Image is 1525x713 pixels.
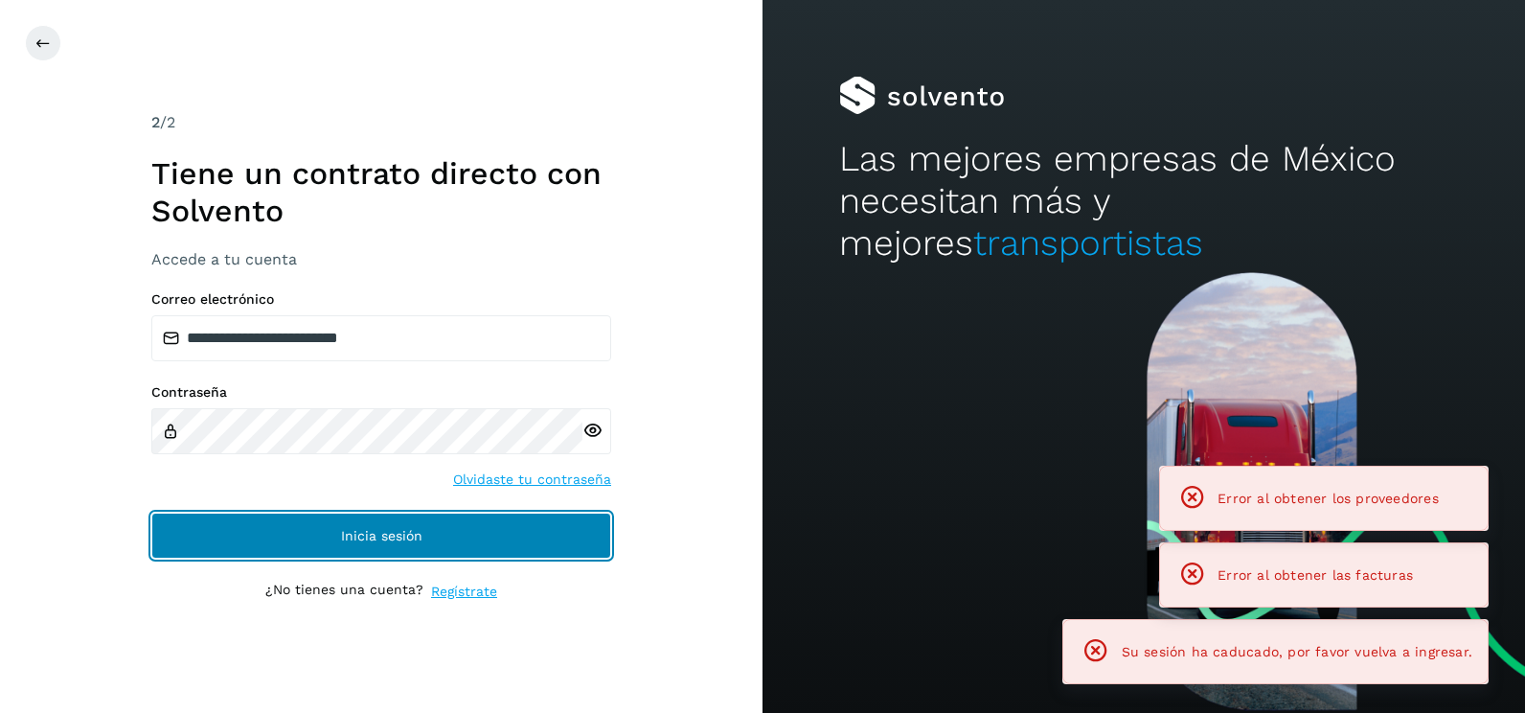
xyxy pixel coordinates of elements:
[151,513,611,559] button: Inicia sesión
[1122,644,1472,659] span: Su sesión ha caducado, por favor vuelva a ingresar.
[151,291,611,308] label: Correo electrónico
[341,529,422,542] span: Inicia sesión
[151,111,611,134] div: /2
[151,155,611,229] h1: Tiene un contrato directo con Solvento
[151,384,611,401] label: Contraseña
[973,222,1203,264] span: transportistas
[151,250,611,268] h3: Accede a tu cuenta
[1218,491,1439,506] span: Error al obtener los proveedores
[1218,567,1413,583] span: Error al obtener las facturas
[839,138,1449,265] h2: Las mejores empresas de México necesitan más y mejores
[151,113,160,131] span: 2
[265,582,423,602] p: ¿No tienes una cuenta?
[453,470,611,490] a: Olvidaste tu contraseña
[431,582,497,602] a: Regístrate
